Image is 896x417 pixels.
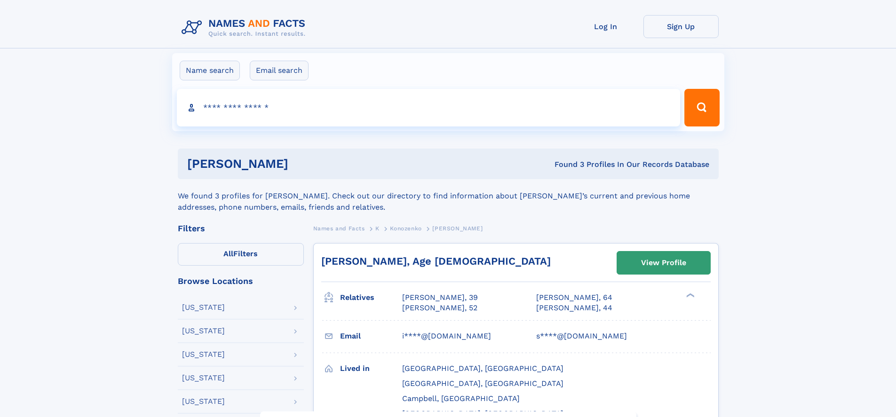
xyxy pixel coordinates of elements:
[313,222,365,234] a: Names and Facts
[643,15,719,38] a: Sign Up
[178,277,304,285] div: Browse Locations
[684,292,695,299] div: ❯
[617,252,710,274] a: View Profile
[223,249,233,258] span: All
[375,225,380,232] span: K
[536,303,612,313] a: [PERSON_NAME], 44
[340,328,402,344] h3: Email
[684,89,719,126] button: Search Button
[182,374,225,382] div: [US_STATE]
[568,15,643,38] a: Log In
[390,222,421,234] a: Konozenko
[177,89,681,126] input: search input
[402,292,478,303] a: [PERSON_NAME], 39
[402,394,520,403] span: Campbell, [GEOGRAPHIC_DATA]
[641,252,686,274] div: View Profile
[390,225,421,232] span: Konozenko
[375,222,380,234] a: K
[402,303,477,313] a: [PERSON_NAME], 52
[340,361,402,377] h3: Lived in
[421,159,709,170] div: Found 3 Profiles In Our Records Database
[321,255,551,267] a: [PERSON_NAME], Age [DEMOGRAPHIC_DATA]
[402,364,563,373] span: [GEOGRAPHIC_DATA], [GEOGRAPHIC_DATA]
[187,158,421,170] h1: [PERSON_NAME]
[250,61,309,80] label: Email search
[180,61,240,80] label: Name search
[182,351,225,358] div: [US_STATE]
[182,327,225,335] div: [US_STATE]
[182,398,225,405] div: [US_STATE]
[178,243,304,266] label: Filters
[536,292,612,303] a: [PERSON_NAME], 64
[340,290,402,306] h3: Relatives
[178,15,313,40] img: Logo Names and Facts
[402,379,563,388] span: [GEOGRAPHIC_DATA], [GEOGRAPHIC_DATA]
[178,179,719,213] div: We found 3 profiles for [PERSON_NAME]. Check out our directory to find information about [PERSON_...
[178,224,304,233] div: Filters
[432,225,483,232] span: [PERSON_NAME]
[182,304,225,311] div: [US_STATE]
